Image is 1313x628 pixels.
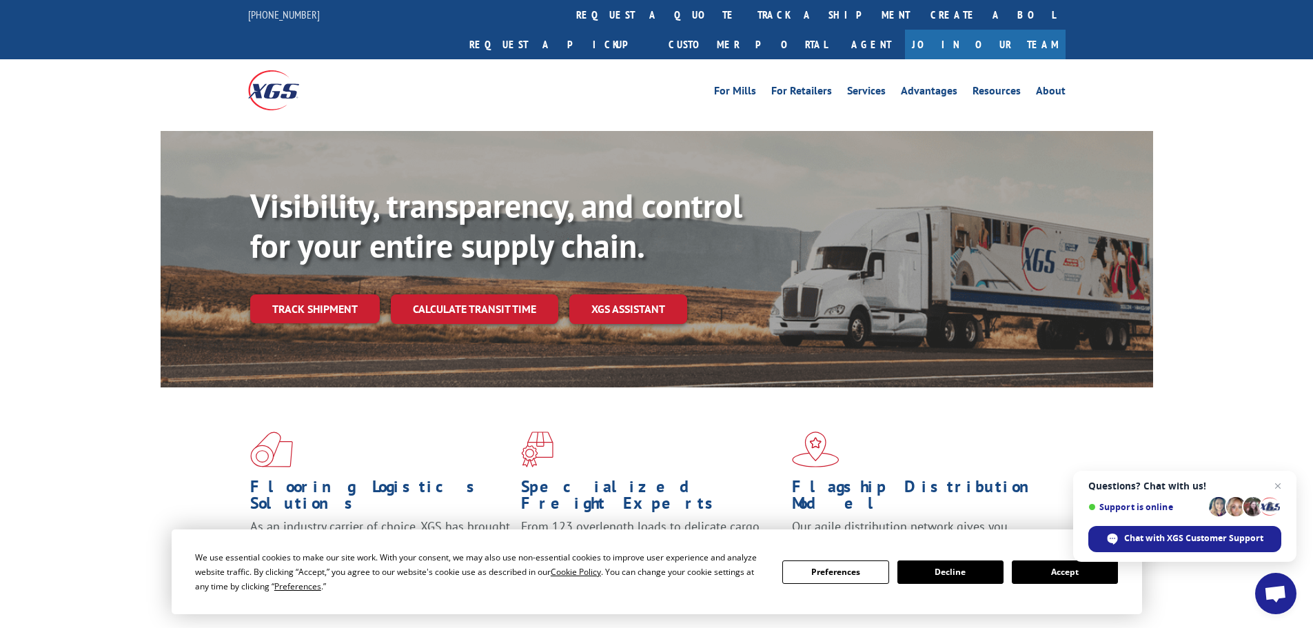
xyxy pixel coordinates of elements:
h1: Flagship Distribution Model [792,478,1052,518]
span: Close chat [1270,478,1286,494]
span: Support is online [1088,502,1204,512]
div: We use essential cookies to make our site work. With your consent, we may also use non-essential ... [195,550,766,594]
b: Visibility, transparency, and control for your entire supply chain. [250,184,742,267]
a: Services [847,85,886,101]
span: Cookie Policy [551,566,601,578]
a: XGS ASSISTANT [569,294,687,324]
span: Questions? Chat with us! [1088,480,1281,492]
p: From 123 overlength loads to delicate cargo, our experienced staff knows the best way to move you... [521,518,782,580]
a: For Retailers [771,85,832,101]
div: Open chat [1255,573,1296,614]
a: About [1036,85,1066,101]
button: Accept [1012,560,1118,584]
a: Track shipment [250,294,380,323]
span: Our agile distribution network gives you nationwide inventory management on demand. [792,518,1046,551]
div: Chat with XGS Customer Support [1088,526,1281,552]
button: Decline [897,560,1004,584]
div: Cookie Consent Prompt [172,529,1142,614]
a: For Mills [714,85,756,101]
a: Advantages [901,85,957,101]
span: As an industry carrier of choice, XGS has brought innovation and dedication to flooring logistics... [250,518,510,567]
a: Resources [973,85,1021,101]
a: [PHONE_NUMBER] [248,8,320,21]
span: Chat with XGS Customer Support [1124,532,1263,545]
button: Preferences [782,560,888,584]
span: Preferences [274,580,321,592]
a: Request a pickup [459,30,658,59]
a: Customer Portal [658,30,837,59]
a: Calculate transit time [391,294,558,324]
h1: Flooring Logistics Solutions [250,478,511,518]
img: xgs-icon-focused-on-flooring-red [521,432,553,467]
a: Join Our Team [905,30,1066,59]
img: xgs-icon-total-supply-chain-intelligence-red [250,432,293,467]
img: xgs-icon-flagship-distribution-model-red [792,432,839,467]
a: Agent [837,30,905,59]
h1: Specialized Freight Experts [521,478,782,518]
